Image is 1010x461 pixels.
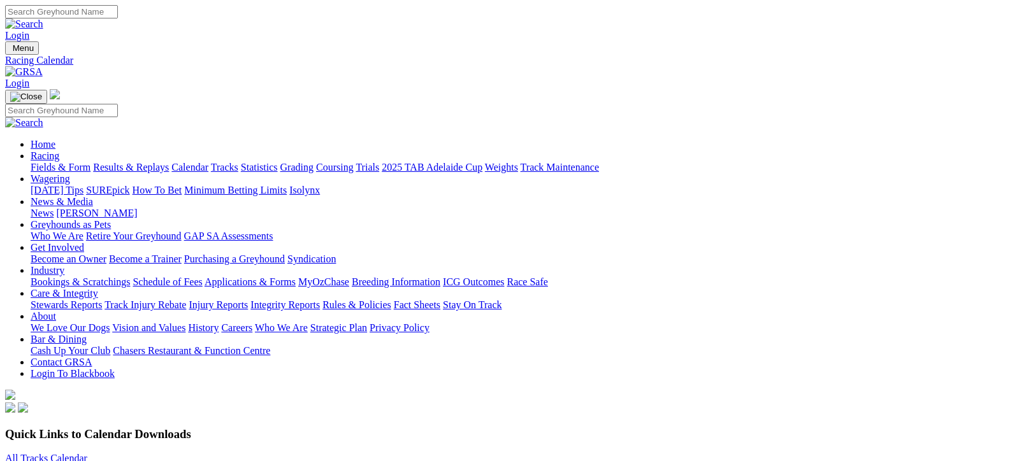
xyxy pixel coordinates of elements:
img: Search [5,117,43,129]
a: Who We Are [255,322,308,333]
a: Track Injury Rebate [105,299,186,310]
div: Greyhounds as Pets [31,230,1005,242]
input: Search [5,104,118,117]
h3: Quick Links to Calendar Downloads [5,427,1005,441]
div: About [31,322,1005,334]
a: Careers [221,322,252,333]
a: Schedule of Fees [133,276,202,287]
a: Strategic Plan [310,322,367,333]
a: Race Safe [507,276,547,287]
div: Industry [31,276,1005,288]
a: [PERSON_NAME] [56,208,137,218]
a: Breeding Information [352,276,440,287]
a: How To Bet [133,185,182,195]
a: Racing [31,150,59,161]
a: Bar & Dining [31,334,87,344]
a: News [31,208,54,218]
a: Minimum Betting Limits [184,185,287,195]
a: Privacy Policy [370,322,429,333]
a: Weights [485,162,518,173]
a: Stay On Track [443,299,501,310]
div: Racing [31,162,1005,173]
a: SUREpick [86,185,129,195]
a: History [188,322,219,333]
a: Track Maintenance [521,162,599,173]
img: logo-grsa-white.png [50,89,60,99]
a: Industry [31,265,64,276]
a: Results & Replays [93,162,169,173]
img: facebook.svg [5,402,15,413]
div: Wagering [31,185,1005,196]
span: Menu [13,43,34,53]
a: Greyhounds as Pets [31,219,111,230]
a: Racing Calendar [5,55,1005,66]
a: Calendar [171,162,208,173]
a: Login To Blackbook [31,368,115,379]
a: Applications & Forms [205,276,296,287]
a: Purchasing a Greyhound [184,253,285,264]
a: Fact Sheets [394,299,440,310]
a: Contact GRSA [31,357,92,367]
a: Injury Reports [189,299,248,310]
img: GRSA [5,66,43,78]
a: Login [5,30,29,41]
a: About [31,311,56,322]
a: Tracks [211,162,238,173]
a: Integrity Reports [250,299,320,310]
a: Grading [280,162,314,173]
img: Search [5,18,43,30]
a: Home [31,139,55,150]
a: Retire Your Greyhound [86,230,182,241]
a: We Love Our Dogs [31,322,110,333]
a: Who We Are [31,230,83,241]
a: [DATE] Tips [31,185,83,195]
a: GAP SA Assessments [184,230,273,241]
a: MyOzChase [298,276,349,287]
button: Toggle navigation [5,41,39,55]
a: Wagering [31,173,70,184]
a: Fields & Form [31,162,90,173]
a: Trials [356,162,379,173]
a: Stewards Reports [31,299,102,310]
a: Bookings & Scratchings [31,276,130,287]
a: Become a Trainer [109,253,182,264]
a: Rules & Policies [322,299,391,310]
div: Care & Integrity [31,299,1005,311]
a: Chasers Restaurant & Function Centre [113,345,270,356]
div: Get Involved [31,253,1005,265]
a: Get Involved [31,242,84,253]
div: Bar & Dining [31,345,1005,357]
div: News & Media [31,208,1005,219]
a: News & Media [31,196,93,207]
a: Statistics [241,162,278,173]
a: ICG Outcomes [443,276,504,287]
a: Vision and Values [112,322,185,333]
button: Toggle navigation [5,90,47,104]
a: Syndication [287,253,336,264]
a: Isolynx [289,185,320,195]
a: Care & Integrity [31,288,98,299]
a: Become an Owner [31,253,106,264]
img: logo-grsa-white.png [5,390,15,400]
a: Coursing [316,162,354,173]
a: Login [5,78,29,89]
a: 2025 TAB Adelaide Cup [382,162,482,173]
img: Close [10,92,42,102]
img: twitter.svg [18,402,28,413]
input: Search [5,5,118,18]
a: Cash Up Your Club [31,345,110,356]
